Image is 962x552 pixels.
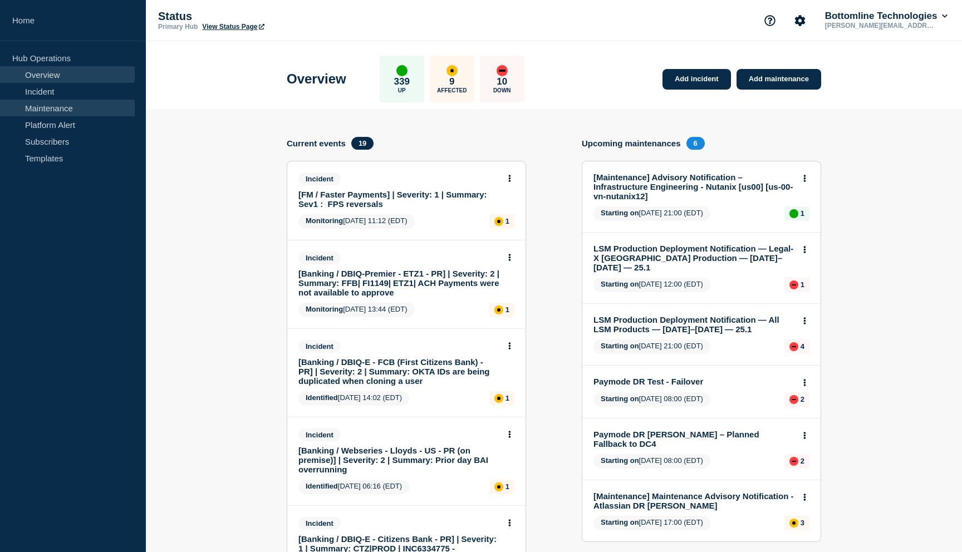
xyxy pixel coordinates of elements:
p: Down [493,87,511,93]
span: Monitoring [306,305,343,313]
p: Primary Hub [158,23,198,31]
p: 1 [801,209,804,218]
h1: Overview [287,71,346,87]
span: [DATE] 06:16 (EDT) [298,480,409,494]
p: 2 [801,457,804,465]
div: up [396,65,408,76]
a: [Maintenance] Maintenance Advisory Notification - Atlassian DR [PERSON_NAME] [593,491,794,510]
span: Starting on [601,342,639,350]
a: [Maintenance] Advisory Notification – Infrastructure Engineering - Nutanix [us00] [us-00-vn-nutan... [593,172,794,201]
span: [DATE] 11:12 (EDT) [298,214,415,229]
div: down [789,395,798,404]
div: affected [494,217,503,226]
h4: Upcoming maintenances [582,139,681,148]
button: Bottomline Technologies [823,11,950,22]
span: Starting on [601,280,639,288]
span: Incident [298,517,341,530]
span: Starting on [601,395,639,403]
span: [DATE] 14:02 (EDT) [298,391,409,406]
p: Affected [437,87,467,93]
span: [DATE] 12:00 (EDT) [593,278,710,292]
p: 4 [801,342,804,351]
h4: Current events [287,139,346,148]
p: 1 [505,394,509,402]
p: 9 [449,76,454,87]
p: 1 [505,217,509,225]
span: Identified [306,482,338,490]
span: Monitoring [306,216,343,225]
span: Starting on [601,209,639,217]
div: affected [789,519,798,528]
p: 2 [801,395,804,403]
div: down [789,280,798,289]
p: 339 [394,76,410,87]
span: Starting on [601,518,639,526]
span: [DATE] 21:00 (EDT) [593,206,710,221]
a: View Status Page [202,23,264,31]
a: [FM / Faster Payments] | Severity: 1 | Summary: Sev1 : FPS reversals [298,190,499,209]
div: affected [494,305,503,314]
p: 1 [801,280,804,289]
p: 3 [801,519,804,527]
span: Incident [298,340,341,353]
p: 1 [505,482,509,491]
div: down [789,457,798,466]
button: Support [758,9,782,32]
span: [DATE] 13:44 (EDT) [298,303,415,317]
div: down [789,342,798,351]
span: [DATE] 21:00 (EDT) [593,339,710,354]
a: LSM Production Deployment Notification — Legal-X [GEOGRAPHIC_DATA] Production — [DATE]–[DATE] — 25.1 [593,244,794,272]
div: up [789,209,798,218]
a: [Banking / DBIQ-E - FCB (First Citizens Bank) - PR] | Severity: 2 | Summary: OKTA IDs are being d... [298,357,499,386]
div: affected [446,65,458,76]
div: down [497,65,508,76]
span: [DATE] 17:00 (EDT) [593,516,710,530]
span: Starting on [601,456,639,465]
div: affected [494,394,503,403]
span: Incident [298,172,341,185]
span: [DATE] 08:00 (EDT) [593,392,710,407]
p: Status [158,10,381,23]
span: Incident [298,428,341,441]
button: Account settings [788,9,812,32]
p: Up [398,87,406,93]
span: 6 [686,137,705,150]
span: 19 [351,137,374,150]
p: 1 [505,305,509,314]
p: [PERSON_NAME][EMAIL_ADDRESS][DOMAIN_NAME] [823,22,939,29]
span: [DATE] 08:00 (EDT) [593,454,710,469]
a: [Banking / DBIQ-Premier - ETZ1 - PR] | Severity: 2 | Summary: FFB| FI1149| ETZ1| ACH Payments wer... [298,269,499,297]
div: affected [494,482,503,491]
a: [Banking / Webseries - Lloyds - US - PR (on premise)] | Severity: 2 | Summary: Prior day BAI over... [298,446,499,474]
span: Identified [306,393,338,402]
a: Add maintenance [737,69,821,90]
a: Paymode DR [PERSON_NAME] – Planned Fallback to DC4 [593,430,794,448]
a: Add incident [662,69,731,90]
a: Paymode DR Test - Failover [593,377,794,386]
p: 10 [497,76,507,87]
a: LSM Production Deployment Notification — All LSM Products — [DATE]–[DATE] — 25.1 [593,315,794,334]
span: Incident [298,252,341,264]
